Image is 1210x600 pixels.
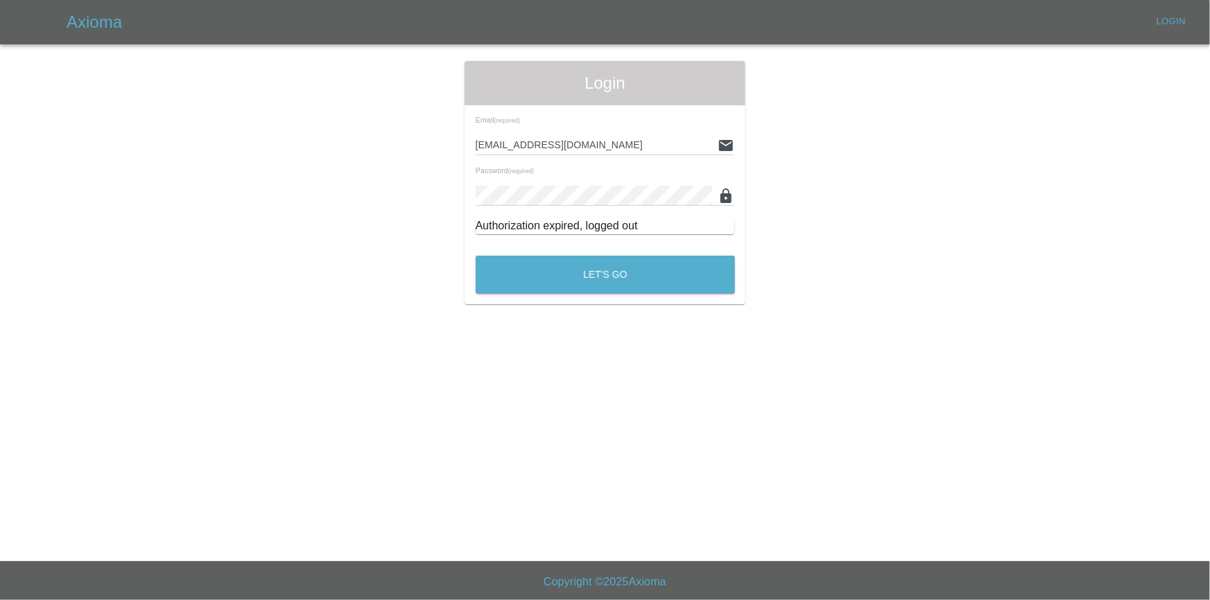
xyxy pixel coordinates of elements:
span: Email [476,116,520,124]
small: (required) [494,118,519,124]
h5: Axioma [67,11,122,33]
h6: Copyright © 2025 Axioma [11,572,1199,592]
small: (required) [508,168,534,175]
span: Login [476,72,735,94]
a: Login [1149,11,1193,33]
span: Password [476,166,534,175]
div: Authorization expired, logged out [476,218,735,234]
button: Let's Go [476,256,735,294]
